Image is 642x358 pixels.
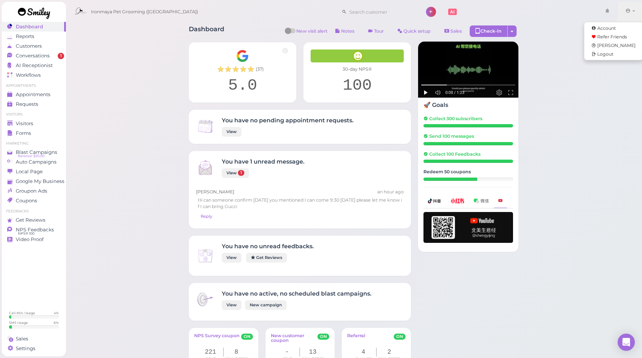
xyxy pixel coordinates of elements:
div: 221 [198,348,224,357]
span: Google My Business [16,178,64,184]
span: Sales [16,336,28,342]
a: Requests [2,99,66,109]
span: Forms [16,130,31,136]
span: Local Page [16,169,43,175]
div: 2 [377,348,402,357]
img: Inbox [196,290,215,309]
div: SMS Usage [9,320,28,325]
span: Settings [16,345,35,352]
a: Reports [2,32,66,41]
span: Requests [16,101,38,107]
a: Sales [439,25,468,37]
a: View [222,127,241,137]
span: Customers [16,43,42,49]
a: Local Page [2,167,66,176]
span: Appointments [16,91,51,98]
li: Visitors [2,112,66,117]
span: Conversations [16,53,50,59]
span: Blast Campaigns [16,149,57,155]
span: Coupons [16,198,37,204]
a: Auto Campaigns [2,157,66,167]
div: 13 [300,348,326,357]
div: 30-day NPS® [311,66,404,72]
h5: Redeem 50 coupons [423,169,513,174]
div: 4 [351,348,377,357]
span: 1 [238,170,244,176]
div: Hi can someone confirm [DATE] you mentioned I can come 9:30 [DATE] please let me know if I can br... [196,195,404,212]
div: 6 % [54,320,59,325]
span: ON [317,334,329,340]
img: douyin-2727e60b7b0d5d1bbe969c21619e8014.png [428,198,441,203]
span: Ironmaya Pet Grooming ([GEOGRAPHIC_DATA]) [91,2,198,22]
a: Get Reviews [246,253,287,263]
a: Referral [347,333,365,344]
span: Balance: $20.00 [18,153,44,159]
a: Visitors [2,119,66,128]
a: View [222,253,241,263]
span: Auto Campaigns [16,159,57,165]
a: AI Receptionist [2,61,66,70]
a: Coupons [2,196,66,206]
a: View 1 [222,168,249,178]
h4: You have no pending appointment requests. [222,117,354,124]
a: Reply [196,212,217,221]
div: 30 [423,178,477,181]
h4: You have 1 unread message. [222,158,305,165]
img: youtube-h-92280983ece59b2848f85fc261e8ffad.png [423,212,513,243]
span: Dashboard [16,24,43,30]
img: Inbox [196,246,215,265]
h5: Collect 300 subscribers [423,116,513,121]
span: Visitors [16,121,33,127]
li: Marketing [2,141,66,146]
span: Get Reviews [16,217,45,223]
a: Dashboard [2,22,66,32]
a: Appointments [2,90,66,99]
h4: 🚀 Goals [423,102,513,108]
img: wechat-a99521bb4f7854bbf8f190d1356e2cdb.png [474,198,489,203]
a: NPS Survey coupon [194,333,240,344]
button: Notes [329,25,360,37]
span: ON [394,334,406,340]
a: Tour [362,25,390,37]
span: NPS Feedbacks [16,227,54,233]
a: Google My Business [2,176,66,186]
span: Reports [16,33,34,39]
a: Video Proof [2,235,66,244]
a: Settings [2,344,66,353]
img: Google__G__Logo-edd0e34f60d7ca4a2f4ece79cff21ae3.svg [236,50,249,62]
span: NPS® 100 [18,231,34,236]
a: New campaign [245,300,287,310]
a: Conversations 1 [2,51,66,61]
span: New visit alert [296,28,327,39]
span: Refer Friends [597,34,627,39]
h5: Collect 100 Feedbacks [423,151,513,157]
a: Get Reviews [2,215,66,225]
a: Sales [2,334,66,344]
div: Check-in [470,25,508,37]
img: AI receptionist [418,42,518,98]
a: Blast Campaigns Balance: $20.00 [2,147,66,157]
div: 5.0 [196,76,289,95]
div: Open Intercom Messenger [618,334,635,351]
a: View [222,300,241,310]
li: Feedbacks [2,209,66,214]
h1: Dashboard [189,25,224,39]
h4: You have no active, no scheduled blast campaigns. [222,290,372,297]
a: New customer coupon [271,333,317,344]
span: ON [241,334,253,340]
span: AI Receptionist [16,62,53,69]
span: 1 [58,53,64,59]
a: Quick setup [392,25,437,37]
div: - [274,348,300,357]
img: Inbox [196,117,215,136]
div: [PERSON_NAME] [196,189,404,195]
a: NPS Feedbacks NPS® 100 [2,225,66,235]
a: Groupon Ads [2,186,66,196]
li: Appointments [2,83,66,88]
input: Search customer [347,6,416,18]
div: 09/06 08:11am [377,189,404,195]
img: xhs-786d23addd57f6a2be217d5a65f4ab6b.png [451,198,464,203]
div: 8 [224,348,249,357]
div: 100 [311,76,404,95]
div: 4 % [54,311,59,315]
